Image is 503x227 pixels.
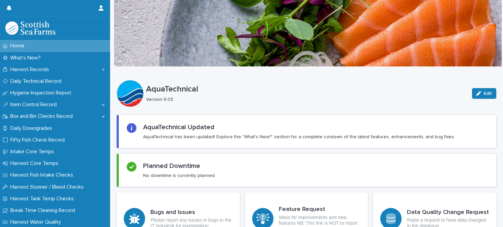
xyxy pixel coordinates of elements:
p: Box and Bin Checks Record [8,113,78,120]
p: No downtime is currently planned [143,173,215,179]
p: Harvest Fish Intake Checks [8,172,78,178]
p: What's New? [8,55,46,61]
p: Harvest Records [8,66,54,73]
p: Harvest Stunner / Bleed Checks [8,184,89,190]
p: Harvest Tank Temp Checks [8,196,79,202]
p: Home [8,43,30,49]
p: Fifty Fish Check Record [8,137,70,143]
img: mMrefqRFQpe26GRNOUkG [5,21,55,35]
h3: Data Quality Change Request [407,209,489,216]
p: Harvest Water Quality [8,219,66,225]
p: AquaTechnical has been updated! Explore the "What's New?" section for a complete rundown of the l... [143,134,455,140]
p: Hygiene Inspection Report [8,90,77,96]
button: Edit [472,88,496,99]
h3: Feature Request [279,206,361,213]
span: Edit [484,91,492,96]
h2: AquaTechnical Updated [143,123,214,131]
p: Intake Core Temps [8,149,59,155]
p: Item Control Record [8,101,62,108]
p: Harvest Core Temps [8,160,64,167]
p: Version 8.03 [146,97,464,102]
p: AquaTechnical [146,84,467,94]
p: Daily Technical Record [8,78,67,84]
h2: Planned Downtime [143,162,200,170]
p: Daily Downgrades [8,125,57,132]
h3: Bugs and Issues [150,209,233,216]
p: Break Time Cleaning Record [8,207,80,214]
